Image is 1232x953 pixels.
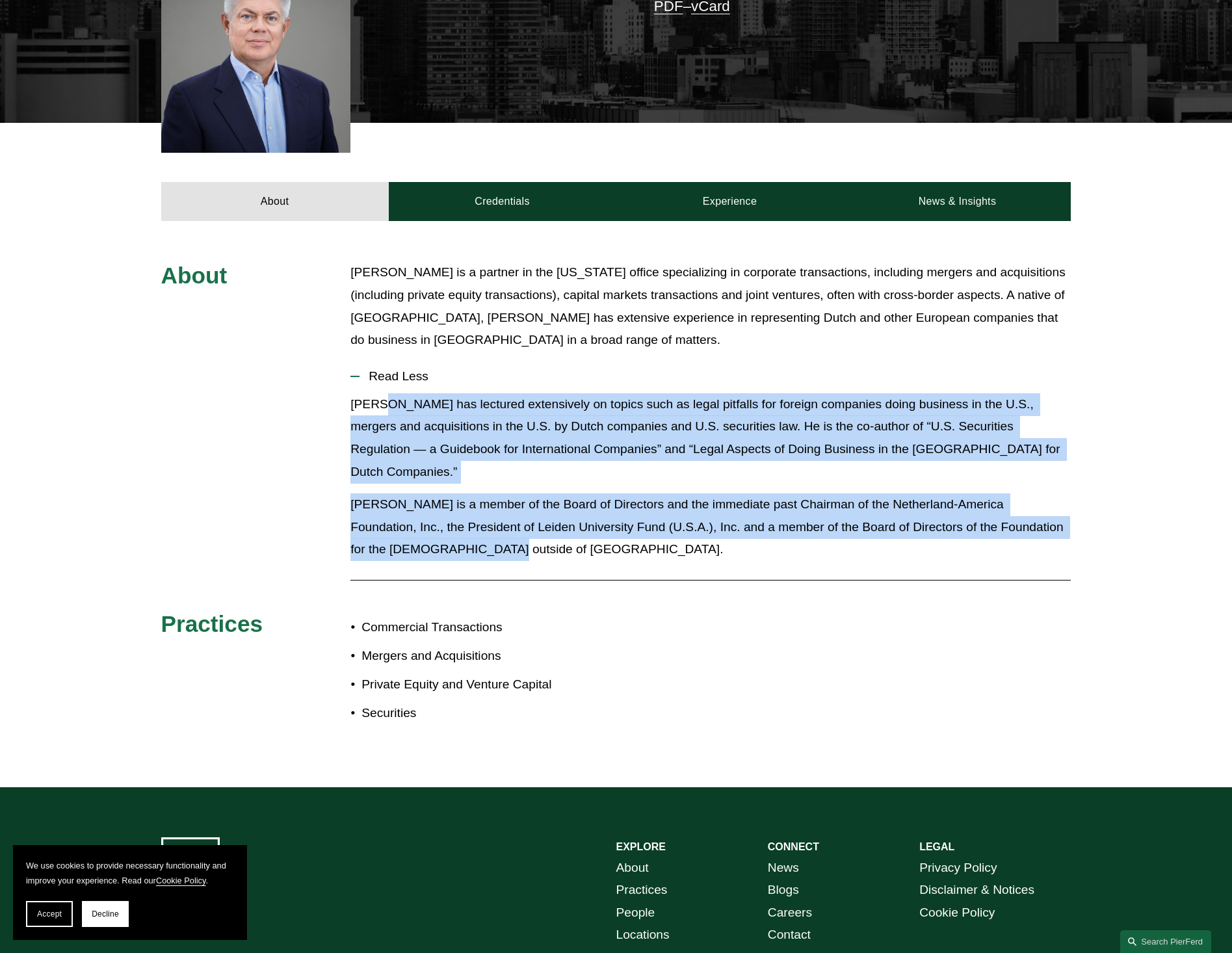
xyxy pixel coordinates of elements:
[768,902,812,924] a: Careers
[616,924,670,946] a: Locations
[616,182,844,221] a: Experience
[616,879,668,902] a: Practices
[768,879,799,902] a: Blogs
[161,182,389,221] a: About
[361,616,616,639] p: Commercial Transactions
[350,261,1071,351] p: [PERSON_NAME] is a partner in the [US_STATE] office specializing in corporate transactions, inclu...
[156,876,206,885] a: Cookie Policy
[361,702,616,725] p: Securities
[350,493,1071,561] p: [PERSON_NAME] is a member of the Board of Directors and the immediate past Chairman of the Nether...
[616,841,666,852] strong: EXPLORE
[350,359,1071,393] button: Read Less
[161,263,228,288] span: About
[360,369,1071,384] span: Read Less
[768,924,811,946] a: Contact
[768,857,799,880] a: News
[389,182,616,221] a: Credentials
[13,845,247,940] section: Cookie banner
[361,645,616,668] p: Mergers and Acquisitions
[37,909,62,919] span: Accept
[361,673,616,696] p: Private Equity and Venture Capital
[843,182,1071,221] a: News & Insights
[350,393,1071,571] div: Read Less
[350,393,1071,483] p: [PERSON_NAME] has lectured extensively on topics such as legal pitfalls for foreign companies doi...
[616,857,649,880] a: About
[82,901,129,927] button: Decline
[616,902,655,924] a: People
[161,611,263,636] span: Practices
[768,841,819,852] strong: CONNECT
[92,909,119,919] span: Decline
[919,841,954,852] strong: LEGAL
[919,857,997,880] a: Privacy Policy
[26,901,73,927] button: Accept
[919,879,1034,902] a: Disclaimer & Notices
[26,858,234,888] p: We use cookies to provide necessary functionality and improve your experience. Read our .
[919,902,995,924] a: Cookie Policy
[1120,930,1211,953] a: Search this site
